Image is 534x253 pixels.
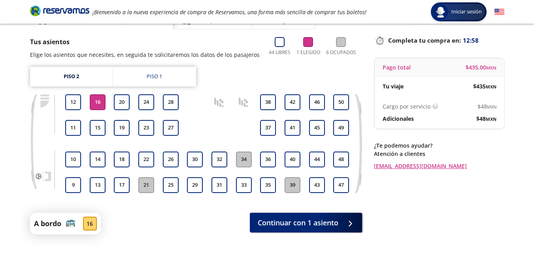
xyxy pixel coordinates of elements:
button: 46 [309,94,325,110]
button: 24 [138,94,154,110]
button: 31 [211,177,227,193]
button: 18 [114,152,130,167]
p: 44 Libres [269,49,291,56]
button: 17 [114,177,130,193]
p: ¿Te podemos ayudar? [374,141,504,150]
div: 16 [83,217,97,231]
span: $ 48 [477,102,496,111]
span: $ 435.00 [466,63,496,71]
button: 11 [65,120,81,136]
button: 13 [90,177,106,193]
button: 50 [333,94,349,110]
button: 23 [138,120,154,136]
button: 47 [333,177,349,193]
button: 33 [236,177,252,193]
p: Tus asientos [30,37,260,47]
p: Cargo por servicio [383,102,430,111]
button: 49 [333,120,349,136]
button: 39 [285,177,300,193]
button: 28 [163,94,179,110]
button: 20 [114,94,130,110]
button: 45 [309,120,325,136]
button: 43 [309,177,325,193]
button: 41 [285,120,300,136]
p: Tu viaje [383,82,404,90]
button: 30 [187,152,203,167]
button: 21 [138,177,154,193]
p: A bordo [34,218,61,229]
span: Continuar con 1 asiento [258,217,338,228]
button: 26 [163,152,179,167]
button: 29 [187,177,203,193]
button: 44 [309,152,325,167]
p: Pago total [383,63,411,71]
span: $ 48 [476,114,496,123]
button: 42 [285,94,300,110]
p: Completa tu compra en : [374,35,504,46]
button: 10 [65,152,81,167]
button: 16 [90,94,106,110]
a: Piso 2 [30,67,113,86]
p: 6 Ocupados [326,49,356,56]
button: 48 [333,152,349,167]
button: 38 [260,94,276,110]
button: 14 [90,152,106,167]
button: 37 [260,120,276,136]
button: 9 [65,177,81,193]
button: 36 [260,152,276,167]
button: 34 [236,152,252,167]
button: 12 [65,94,81,110]
p: 1 Elegido [296,49,320,56]
span: $ 435 [473,82,496,90]
small: MXN [486,84,496,90]
small: MXN [486,65,496,71]
button: 15 [90,120,106,136]
button: Continuar con 1 asiento [250,213,362,232]
button: English [494,7,504,17]
span: 12:58 [463,36,479,45]
button: 40 [285,152,300,167]
div: Piso 1 [147,73,162,81]
span: Iniciar sesión [448,8,485,16]
button: 32 [211,152,227,167]
small: MXN [486,116,496,122]
a: Brand Logo [30,5,89,19]
button: 35 [260,177,276,193]
p: Adicionales [383,114,414,123]
button: 25 [163,177,179,193]
small: MXN [487,104,496,110]
em: ¡Bienvenido a la nueva experiencia de compra de Reservamos, una forma más sencilla de comprar tus... [92,8,366,16]
a: [EMAIL_ADDRESS][DOMAIN_NAME] [374,162,504,170]
a: Piso 1 [113,67,196,86]
p: Elige los asientos que necesites, en seguida te solicitaremos los datos de los pasajeros [30,51,260,59]
p: Atención a clientes [374,150,504,158]
button: 22 [138,152,154,167]
button: 19 [114,120,130,136]
button: 27 [163,120,179,136]
i: Brand Logo [30,5,89,17]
